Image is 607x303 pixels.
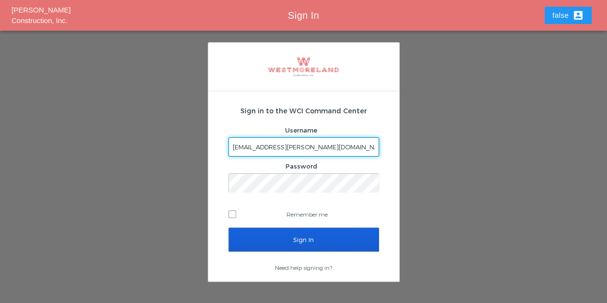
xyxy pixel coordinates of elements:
[275,264,332,271] a: Need help signing in?
[12,6,71,25] a: [PERSON_NAME] Construction, Inc.
[228,106,379,116] h2: Sign in to the WCI Command Center
[572,10,584,21] i: account_box
[552,10,584,21] div: false
[545,7,592,24] button: false
[286,162,317,170] label: Password
[228,228,379,252] input: Sign In
[288,10,319,21] span: Sign In
[228,207,379,221] label: Remember me
[285,126,317,134] label: Username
